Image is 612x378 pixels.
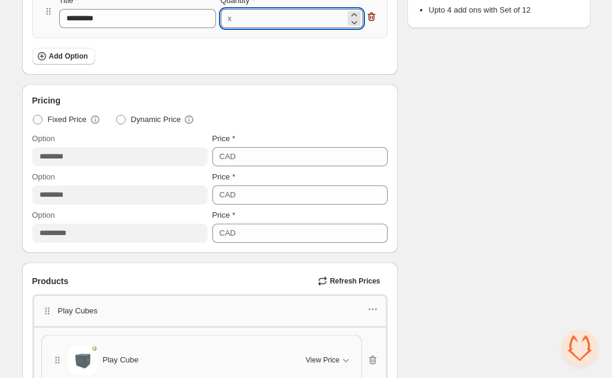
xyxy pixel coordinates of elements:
[228,13,232,25] div: x
[131,114,181,126] span: Dynamic Price
[49,51,88,61] span: Add Option
[212,133,236,145] label: Price
[103,354,139,366] span: Play Cube
[313,273,387,289] button: Refresh Prices
[429,4,581,16] li: Upto 4 add ons with Set of 12
[32,275,69,287] span: Products
[212,209,236,221] label: Price
[299,350,358,370] button: View Price
[220,227,236,239] div: CAD
[32,94,60,106] span: Pricing
[220,151,236,163] div: CAD
[562,330,598,366] div: Open chat
[306,355,339,365] span: View Price
[32,133,55,145] label: Option
[58,305,98,317] p: Play Cubes
[32,171,55,183] label: Option
[32,209,55,221] label: Option
[330,276,380,286] span: Refresh Prices
[68,345,98,375] img: Play Cube
[212,171,236,183] label: Price
[220,189,236,201] div: CAD
[32,48,95,65] button: Add Option
[48,114,87,126] span: Fixed Price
